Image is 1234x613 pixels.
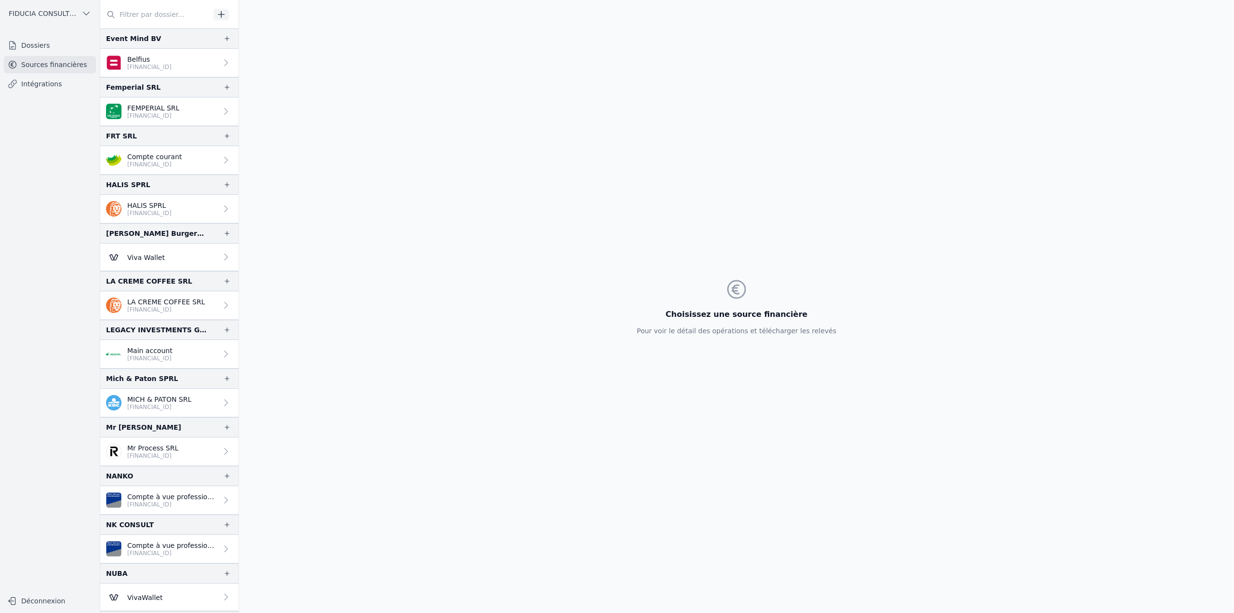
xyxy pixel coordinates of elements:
[106,519,154,531] div: NK CONSULT
[106,130,137,142] div: FRT SRL
[106,346,121,362] img: ARGENTA_ARSPBE22.png
[4,37,96,54] a: Dossiers
[127,253,165,262] p: Viva Wallet
[106,589,121,605] img: Viva-Wallet.webp
[127,403,191,411] p: [FINANCIAL_ID]
[106,373,178,384] div: Mich & Paton SPRL
[127,452,178,460] p: [FINANCIAL_ID]
[106,228,208,239] div: [PERSON_NAME] Burgers BV
[106,492,121,508] img: VAN_BREDA_JVBABE22XXX.png
[106,275,192,287] div: LA CREME COFFEE SRL
[127,346,173,355] p: Main account
[106,422,181,433] div: Mr [PERSON_NAME]
[127,161,182,168] p: [FINANCIAL_ID]
[100,584,239,611] a: VivaWallet
[100,97,239,126] a: FEMPERIAL SRL [FINANCIAL_ID]
[100,486,239,515] a: Compte à vue professionnel [FINANCIAL_ID]
[4,593,96,609] button: Déconnexion
[106,152,121,168] img: crelan.png
[106,298,121,313] img: ing.png
[127,501,217,508] p: [FINANCIAL_ID]
[127,152,182,162] p: Compte courant
[106,470,133,482] div: NANKO
[127,63,172,71] p: [FINANCIAL_ID]
[100,340,239,368] a: Main account [FINANCIAL_ID]
[106,55,121,70] img: belfius-1.png
[127,593,162,602] p: VivaWallet
[106,179,150,191] div: HALIS SPRL
[127,209,172,217] p: [FINANCIAL_ID]
[100,195,239,223] a: HALIS SPRL [FINANCIAL_ID]
[100,291,239,320] a: LA CREME COFFEE SRL [FINANCIAL_ID]
[637,326,836,336] p: Pour voir le détail des opérations et télécharger les relevés
[106,541,121,557] img: VAN_BREDA_JVBABE22XXX.png
[127,297,205,307] p: LA CREME COFFEE SRL
[100,49,239,77] a: Belfius [FINANCIAL_ID]
[127,492,217,502] p: Compte à vue professionnel
[106,104,121,119] img: BNP_BE_BUSINESS_GEBABEBB.png
[4,6,96,21] button: FIDUCIA CONSULTING SRL
[127,103,179,113] p: FEMPERIAL SRL
[106,82,161,93] div: Femperial SRL
[127,541,217,550] p: Compte à vue professionnel
[127,112,179,120] p: [FINANCIAL_ID]
[127,306,205,313] p: [FINANCIAL_ID]
[127,549,217,557] p: [FINANCIAL_ID]
[100,535,239,563] a: Compte à vue professionnel [FINANCIAL_ID]
[106,444,121,459] img: revolut.png
[127,54,172,64] p: Belfius
[9,9,78,18] span: FIDUCIA CONSULTING SRL
[127,443,178,453] p: Mr Process SRL
[106,324,208,336] div: LEGACY INVESTMENTS GROUP
[127,354,173,362] p: [FINANCIAL_ID]
[100,389,239,417] a: MICH & PATON SRL [FINANCIAL_ID]
[127,201,172,210] p: HALIS SPRL
[4,56,96,73] a: Sources financières
[106,568,128,579] div: NUBA
[106,201,121,217] img: ing.png
[637,309,836,320] h3: Choisissez une source financière
[100,6,210,23] input: Filtrer par dossier...
[106,249,121,265] img: Viva-Wallet.webp
[127,395,191,404] p: MICH & PATON SRL
[106,395,121,410] img: kbc.png
[106,33,161,44] div: Event Mind BV
[100,437,239,466] a: Mr Process SRL [FINANCIAL_ID]
[100,146,239,175] a: Compte courant [FINANCIAL_ID]
[100,244,239,271] a: Viva Wallet
[4,75,96,93] a: Intégrations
